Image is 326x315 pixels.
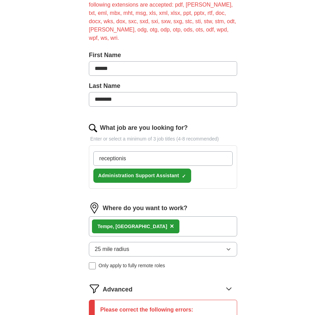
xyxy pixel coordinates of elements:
[100,306,226,314] p: Please correct the following errors:
[89,283,100,294] img: filter
[93,169,191,183] button: Administration Support Assistant✓
[89,81,237,91] label: Last Name
[97,224,113,229] strong: Tempe
[89,124,97,132] img: search.png
[99,262,165,269] span: Only apply to fully remote roles
[89,135,237,143] p: Enter or select a minimum of 3 job titles (4-8 recommended)
[95,245,129,253] span: 25 mile radius
[100,123,188,133] label: What job are you looking for?
[182,173,186,179] span: ✓
[170,221,174,232] button: ×
[103,204,187,213] label: Where do you want to work?
[98,172,179,179] span: Administration Support Assistant
[89,262,96,269] input: Only apply to fully remote roles
[89,202,100,214] img: location.png
[103,285,132,294] span: Advanced
[97,223,167,230] div: , [GEOGRAPHIC_DATA]
[170,222,174,230] span: ×
[89,51,237,60] label: First Name
[89,242,237,256] button: 25 mile radius
[93,151,233,166] input: Type a job title and press enter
